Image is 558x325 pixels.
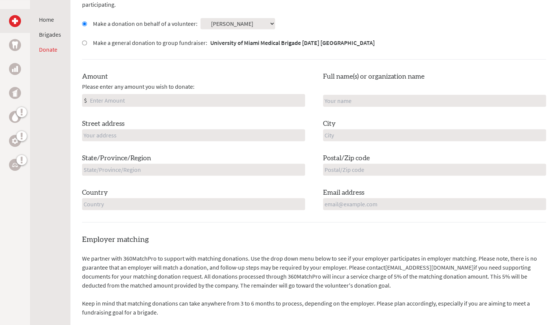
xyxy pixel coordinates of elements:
[9,87,21,99] a: Public Health
[9,159,21,171] a: Legal Empowerment
[12,18,18,24] img: Medical
[82,254,546,290] p: We partner with 360MatchPro to support with matching donations. Use the drop down menu below to s...
[9,15,21,27] a: Medical
[88,94,305,106] input: Enter Amount
[323,153,370,164] label: Postal/Zip code
[9,39,21,51] a: Dental
[323,119,336,129] label: City
[323,95,546,107] input: Your name
[39,31,61,38] a: Brigades
[93,38,375,47] label: Make a general donation to group fundraiser:
[93,19,197,28] label: Make a donation on behalf of a volunteer:
[39,46,57,53] a: Donate
[323,72,425,82] label: Full name(s) or organization name
[82,129,305,141] input: Your address
[82,119,124,129] label: Street address
[82,188,108,198] label: Country
[82,94,88,106] div: $
[39,30,61,39] li: Brigades
[82,198,305,210] input: Country
[9,63,21,75] a: Business
[210,39,375,46] strong: University of Miami Medical Brigade [DATE] [GEOGRAPHIC_DATA]
[323,198,546,210] input: email@example.com
[82,234,546,245] h4: Employer matching
[9,135,21,147] a: Engineering
[12,66,18,72] img: Business
[82,82,194,91] span: Please enter any amount you wish to donate:
[9,111,21,123] a: Water
[82,164,305,176] input: State/Province/Region
[82,299,546,317] p: Keep in mind that matching donations can take anywhere from 3 to 6 months to process, depending o...
[82,72,108,82] label: Amount
[12,89,18,97] img: Public Health
[323,164,546,176] input: Postal/Zip code
[323,129,546,141] input: City
[385,264,474,271] a: [EMAIL_ADDRESS][DOMAIN_NAME]
[12,138,18,144] img: Engineering
[82,153,151,164] label: State/Province/Region
[12,41,18,48] img: Dental
[39,45,61,54] li: Donate
[39,15,61,24] li: Home
[323,188,364,198] label: Email address
[12,162,18,167] img: Legal Empowerment
[39,16,54,23] a: Home
[12,112,18,121] img: Water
